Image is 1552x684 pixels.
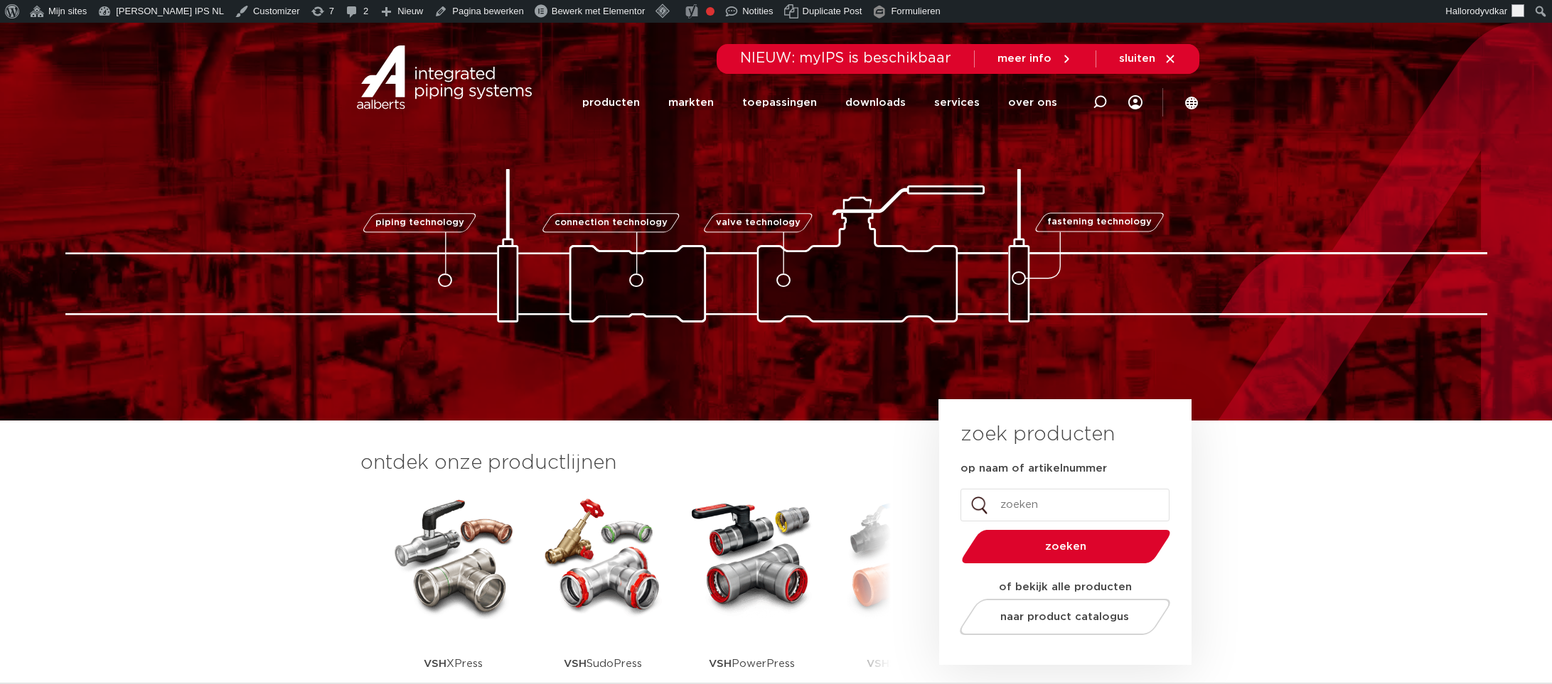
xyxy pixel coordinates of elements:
[742,74,817,131] a: toepassingen
[1128,74,1142,131] nav: Menu
[706,7,715,16] div: Focus keyphrase niet ingevuld
[997,53,1051,64] span: meer info
[375,218,464,227] span: piping technology
[1119,53,1177,65] a: sluiten
[1008,74,1057,131] a: over ons
[564,658,587,669] strong: VSH
[1467,6,1507,16] span: rodyvdkar
[552,6,646,16] span: Bewerk met Elementor
[740,51,951,65] span: NIEUW: myIPS is beschikbaar
[956,528,1176,565] button: zoeken
[1047,218,1152,227] span: fastening technology
[582,74,1057,131] nav: Menu
[999,582,1132,592] strong: of bekijk alle producten
[956,599,1174,635] a: naar product catalogus
[1128,74,1142,131] : my IPS
[845,74,906,131] a: downloads
[998,541,1134,552] span: zoeken
[582,74,640,131] a: producten
[934,74,980,131] a: services
[960,462,1107,476] label: op naam of artikelnummer
[960,489,1170,521] input: zoeken
[360,449,891,477] h3: ontdek onze productlijnen
[867,658,889,669] strong: VSH
[709,658,732,669] strong: VSH
[668,74,714,131] a: markten
[716,218,801,227] span: valve technology
[424,658,446,669] strong: VSH
[1119,53,1155,64] span: sluiten
[554,218,667,227] span: connection technology
[960,420,1115,449] h3: zoek producten
[1000,612,1129,622] span: naar product catalogus
[997,53,1073,65] a: meer info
